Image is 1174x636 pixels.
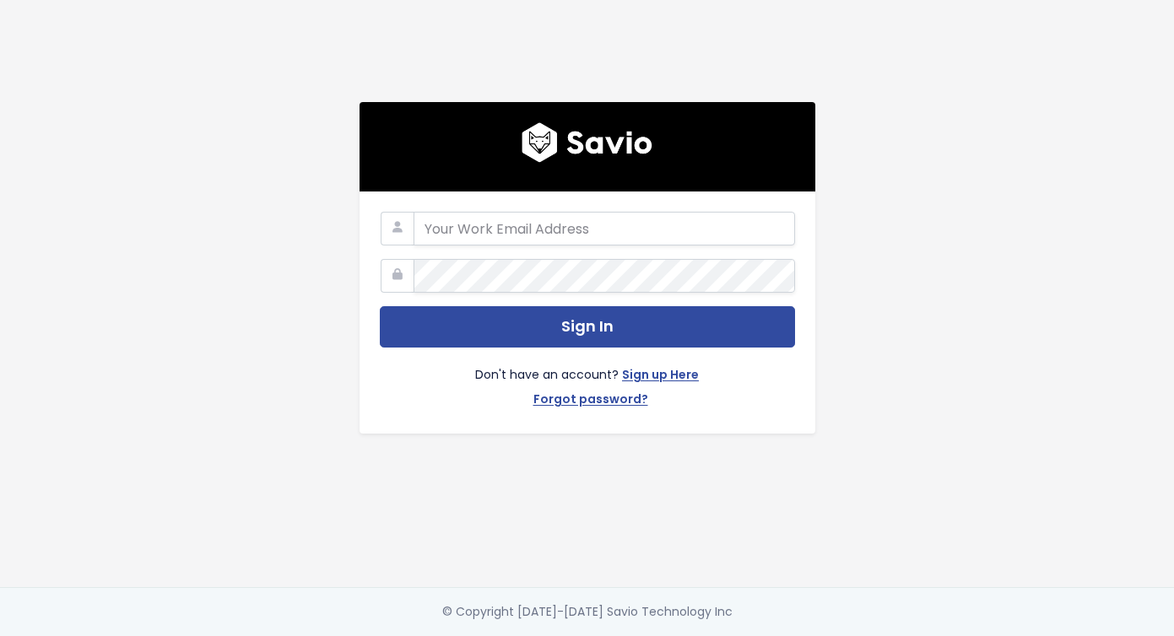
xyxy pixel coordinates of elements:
[533,389,648,413] a: Forgot password?
[380,348,795,413] div: Don't have an account?
[414,212,795,245] input: Your Work Email Address
[522,122,652,163] img: logo600x187.a314fd40982d.png
[442,601,733,623] div: © Copyright [DATE]-[DATE] Savio Technology Inc
[622,364,699,389] a: Sign up Here
[380,306,795,348] button: Sign In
